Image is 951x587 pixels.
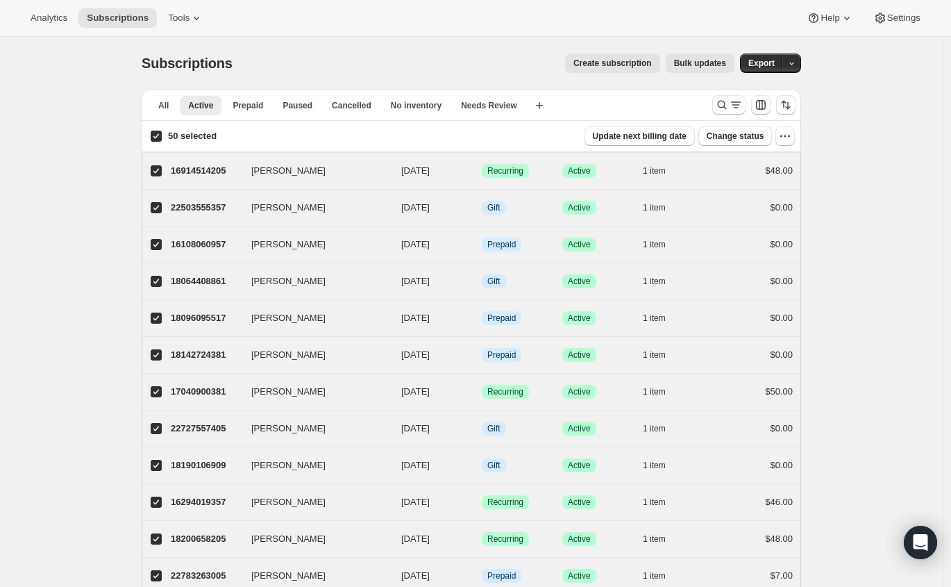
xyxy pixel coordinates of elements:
[643,308,681,328] button: 1 item
[401,313,430,323] span: [DATE]
[171,382,793,402] div: 17040900381[PERSON_NAME][DATE]SuccessRecurringSuccessActive1 item$50.00
[487,202,500,213] span: Gift
[770,349,793,360] span: $0.00
[171,164,240,178] p: 16914514205
[568,349,591,361] span: Active
[401,276,430,286] span: [DATE]
[643,202,666,213] span: 1 item
[765,386,793,397] span: $50.00
[674,58,726,69] span: Bulk updates
[171,569,240,583] p: 22783263005
[770,239,793,249] span: $0.00
[643,382,681,402] button: 1 item
[770,276,793,286] span: $0.00
[765,497,793,507] span: $46.00
[243,454,382,477] button: [PERSON_NAME]
[643,165,666,176] span: 1 item
[171,274,240,288] p: 18064408861
[643,239,666,250] span: 1 item
[243,233,382,256] button: [PERSON_NAME]
[251,569,326,583] span: [PERSON_NAME]
[698,126,773,146] button: Change status
[251,385,326,399] span: [PERSON_NAME]
[568,497,591,508] span: Active
[243,565,382,587] button: [PERSON_NAME]
[707,131,764,142] span: Change status
[568,534,591,545] span: Active
[171,529,793,549] div: 18200658205[PERSON_NAME][DATE]SuccessRecurringSuccessActive1 item$48.00
[487,460,500,471] span: Gift
[243,417,382,440] button: [PERSON_NAME]
[643,566,681,586] button: 1 item
[401,460,430,470] span: [DATE]
[401,423,430,433] span: [DATE]
[643,570,666,581] span: 1 item
[643,235,681,254] button: 1 item
[171,308,793,328] div: 18096095517[PERSON_NAME][DATE]InfoPrepaidSuccessActive1 item$0.00
[461,100,517,111] span: Needs Review
[171,493,793,512] div: 16294019357[PERSON_NAME][DATE]SuccessRecurringSuccessActive1 item$46.00
[487,386,523,397] span: Recurring
[798,8,861,28] button: Help
[528,96,550,115] button: Create new view
[568,386,591,397] span: Active
[243,160,382,182] button: [PERSON_NAME]
[283,100,312,111] span: Paused
[171,422,240,436] p: 22727557405
[770,423,793,433] span: $0.00
[643,534,666,545] span: 1 item
[251,274,326,288] span: [PERSON_NAME]
[776,95,796,115] button: Sort the results
[643,386,666,397] span: 1 item
[171,201,240,215] p: 22503555357
[251,311,326,325] span: [PERSON_NAME]
[770,202,793,213] span: $0.00
[643,198,681,217] button: 1 item
[243,307,382,329] button: [PERSON_NAME]
[820,13,839,24] span: Help
[751,95,771,115] button: Customize table column order and visibility
[87,13,149,24] span: Subscriptions
[748,58,775,69] span: Export
[401,497,430,507] span: [DATE]
[171,348,240,362] p: 18142724381
[251,201,326,215] span: [PERSON_NAME]
[243,381,382,403] button: [PERSON_NAME]
[568,239,591,250] span: Active
[401,349,430,360] span: [DATE]
[487,534,523,545] span: Recurring
[770,570,793,581] span: $7.00
[643,529,681,549] button: 1 item
[158,100,169,111] span: All
[22,8,76,28] button: Analytics
[171,495,240,509] p: 16294019357
[171,238,240,251] p: 16108060957
[712,95,746,115] button: Search and filter results
[487,497,523,508] span: Recurring
[171,198,793,217] div: 22503555357[PERSON_NAME][DATE]InfoGiftSuccessActive1 item$0.00
[487,165,523,176] span: Recurring
[765,165,793,176] span: $48.00
[487,239,516,250] span: Prepaid
[487,313,516,324] span: Prepaid
[643,456,681,475] button: 1 item
[243,197,382,219] button: [PERSON_NAME]
[168,129,217,143] p: 50 selected
[765,534,793,544] span: $48.00
[568,570,591,581] span: Active
[643,493,681,512] button: 1 item
[78,8,157,28] button: Subscriptions
[171,458,240,472] p: 18190106909
[865,8,929,28] button: Settings
[487,423,500,434] span: Gift
[584,126,695,146] button: Update next billing date
[593,131,687,142] span: Update next billing date
[251,422,326,436] span: [PERSON_NAME]
[643,161,681,181] button: 1 item
[740,53,783,73] button: Export
[171,235,793,254] div: 16108060957[PERSON_NAME][DATE]InfoPrepaidSuccessActive1 item$0.00
[487,349,516,361] span: Prepaid
[171,272,793,291] div: 18064408861[PERSON_NAME][DATE]InfoGiftSuccessActive1 item$0.00
[251,238,326,251] span: [PERSON_NAME]
[171,385,240,399] p: 17040900381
